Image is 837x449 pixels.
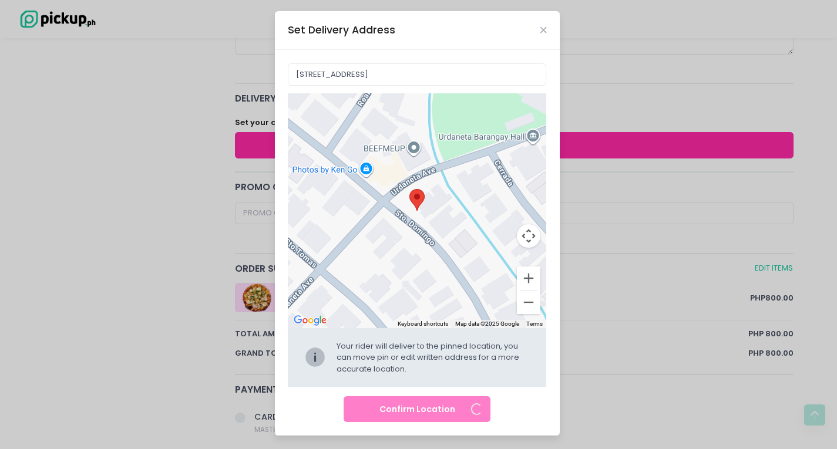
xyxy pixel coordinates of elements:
[517,291,540,314] button: Zoom out
[337,340,530,375] div: Your rider will deliver to the pinned location, you can move pin or edit written address for a mo...
[455,320,519,327] span: Map data ©2025 Google
[344,396,490,423] button: Confirm Location
[526,320,543,327] a: Terms (opens in new tab)
[517,266,540,290] button: Zoom in
[291,313,330,328] a: Open this area in Google Maps (opens a new window)
[288,63,546,86] input: Delivery Address
[398,320,448,328] button: Keyboard shortcuts
[288,22,395,38] div: Set Delivery Address
[540,27,546,33] button: Close
[291,313,330,328] img: Google
[517,224,540,248] button: Map camera controls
